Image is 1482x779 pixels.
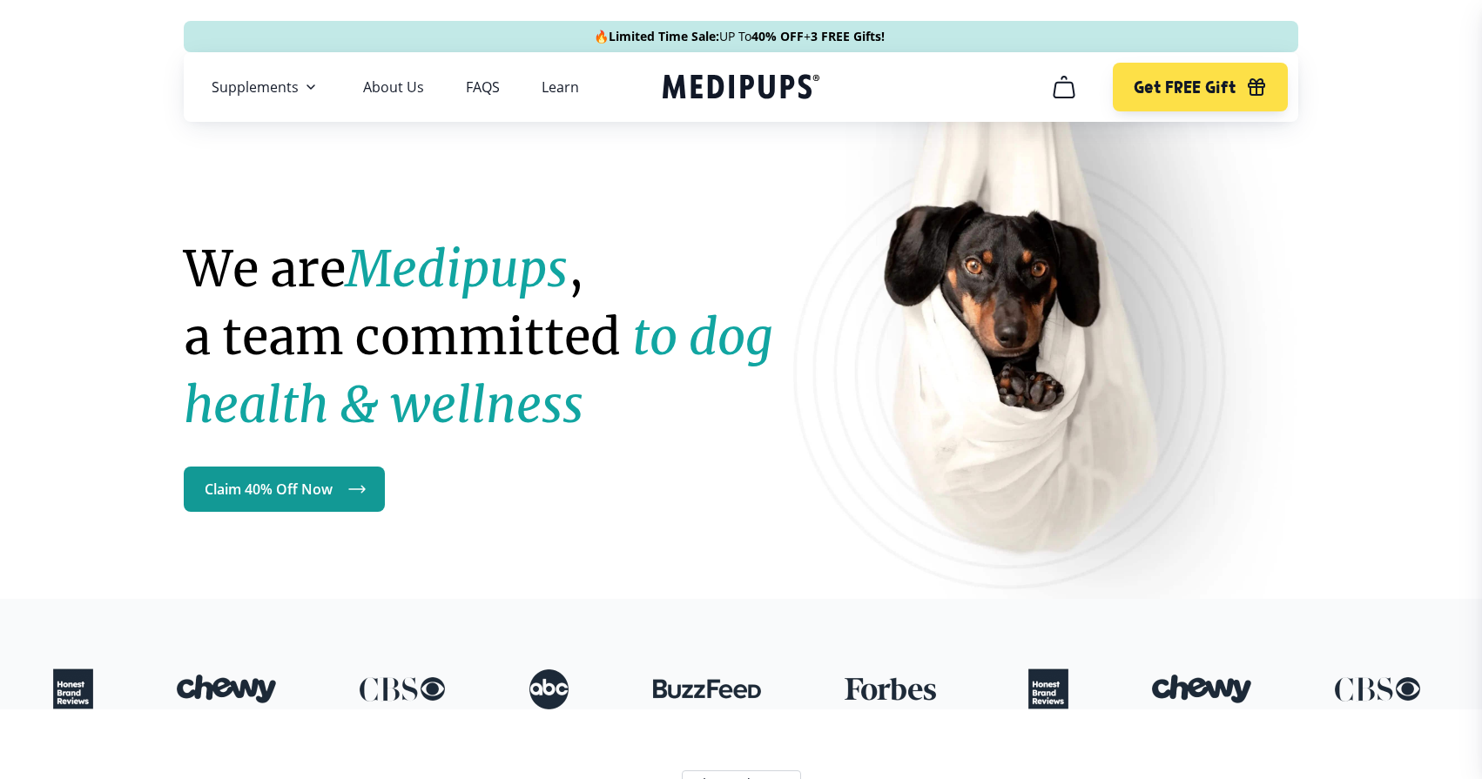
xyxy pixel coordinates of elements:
[663,71,819,106] a: Medipups
[793,27,1316,665] img: Natural dog supplements for joint and coat health
[184,235,821,439] h1: We are , a team committed
[346,238,568,299] strong: Medipups
[1113,63,1288,111] button: Get FREE Gift
[542,78,579,96] a: Learn
[1043,66,1085,108] button: cart
[363,78,424,96] a: About Us
[466,78,500,96] a: FAQS
[184,467,385,512] a: Claim 40% Off Now
[594,28,885,45] span: 🔥 UP To +
[212,77,321,97] button: Supplements
[212,78,299,96] span: Supplements
[1134,77,1236,97] span: Get FREE Gift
